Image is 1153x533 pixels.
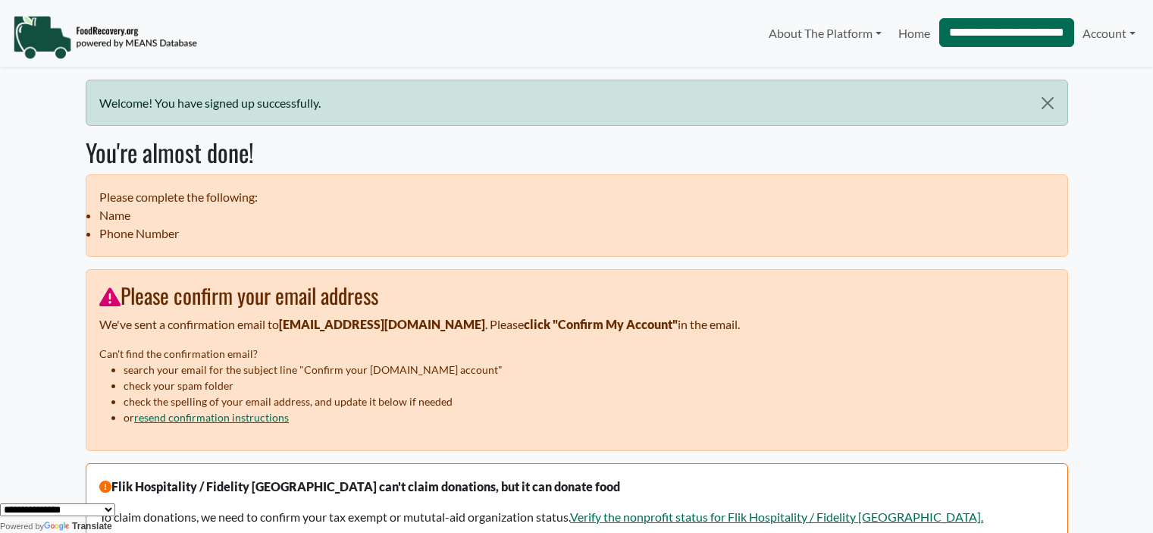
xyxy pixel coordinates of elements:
[124,362,1054,378] li: search your email for the subject line "Confirm your [DOMAIN_NAME] account"
[99,206,1054,224] li: Name
[124,409,1054,425] li: or
[99,224,1054,243] li: Phone Number
[99,346,1054,362] p: Can't find the confirmation email?
[1028,80,1067,126] button: Close
[124,393,1054,409] li: check the spelling of your email address, and update it below if needed
[279,317,485,331] strong: [EMAIL_ADDRESS][DOMAIN_NAME]
[134,411,289,424] a: resend confirmation instructions
[86,80,1068,126] div: Welcome! You have signed up successfully.
[890,18,938,49] a: Home
[99,315,1054,334] p: We've sent a confirmation email to . Please in the email.
[1074,18,1144,49] a: Account
[13,14,197,60] img: NavigationLogo_FoodRecovery-91c16205cd0af1ed486a0f1a7774a6544ea792ac00100771e7dd3ec7c0e58e41.png
[99,478,1054,496] p: Flik Hospitality / Fidelity [GEOGRAPHIC_DATA] can't claim donations, but it can donate food
[524,317,678,331] strong: click "Confirm My Account"
[124,378,1054,393] li: check your spam folder
[86,174,1068,257] ul: Please complete the following:
[44,521,112,531] a: Translate
[86,138,1068,167] h2: You're almost done!
[760,18,890,49] a: About The Platform
[44,522,72,532] img: Google Translate
[99,283,1054,309] h3: Please confirm your email address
